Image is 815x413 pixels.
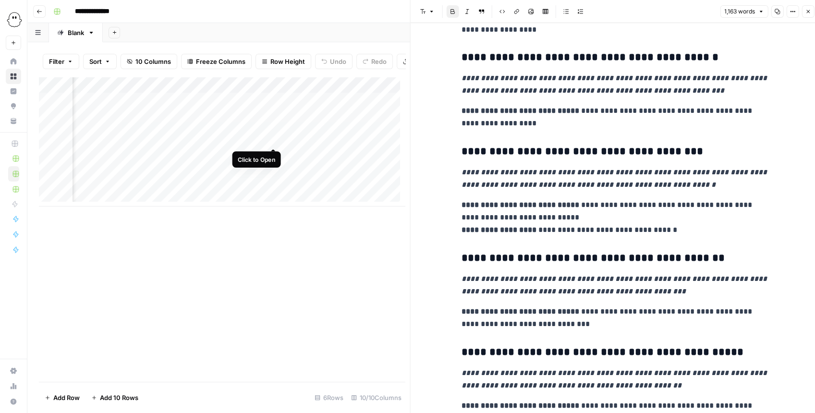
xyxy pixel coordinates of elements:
span: Freeze Columns [196,57,245,66]
img: PhantomBuster Logo [6,11,23,28]
span: 1,163 words [724,7,755,16]
span: Undo [330,57,346,66]
button: Row Height [255,54,311,69]
button: 10 Columns [121,54,177,69]
button: 1,163 words [720,5,768,18]
span: Filter [49,57,64,66]
button: Workspace: PhantomBuster [6,8,21,32]
a: Usage [6,378,21,394]
a: Browse [6,69,21,84]
button: Sort [83,54,117,69]
div: 6 Rows [311,390,347,405]
span: 10 Columns [135,57,171,66]
span: Sort [89,57,102,66]
button: Add Row [39,390,85,405]
span: Add 10 Rows [100,393,138,402]
a: Blank [49,23,103,42]
div: Blank [68,28,84,37]
a: Home [6,54,21,69]
button: Freeze Columns [181,54,252,69]
div: 10/10 Columns [347,390,405,405]
button: Redo [356,54,393,69]
span: Redo [371,57,387,66]
a: Opportunities [6,98,21,114]
span: Row Height [270,57,305,66]
button: Add 10 Rows [85,390,144,405]
a: Insights [6,84,21,99]
button: Help + Support [6,394,21,409]
span: Add Row [53,393,80,402]
a: Settings [6,363,21,378]
a: Your Data [6,113,21,129]
button: Undo [315,54,353,69]
div: Click to Open [238,155,275,164]
button: Filter [43,54,79,69]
